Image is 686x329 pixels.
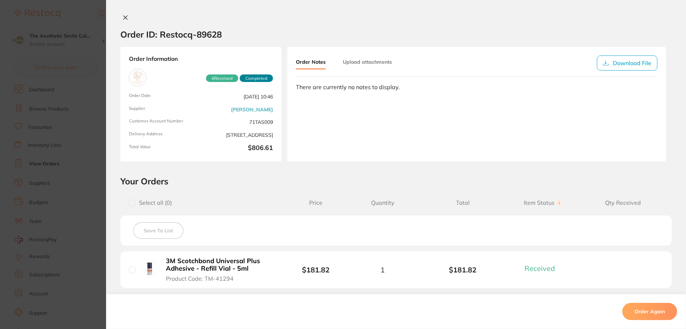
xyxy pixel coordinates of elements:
[240,74,273,82] span: Completed
[133,222,183,239] button: Save To List
[503,199,583,206] span: Item Status
[597,55,657,71] button: Download File
[204,144,273,153] b: $806.61
[524,264,555,273] span: Received
[296,55,326,69] button: Order Notes
[583,199,663,206] span: Qty Received
[164,257,279,282] button: 3M Scotchbond Universal Plus Adhesive - Refill Vial - 5ml Product Code: TM-41294
[423,266,503,274] b: $181.82
[135,199,172,206] span: Select all ( 0 )
[380,266,385,274] span: 1
[522,264,563,273] button: Received
[141,260,158,278] img: 3M Scotchbond Universal Plus Adhesive - Refill Vial - 5ml
[131,71,144,84] img: Henry Schein Halas
[129,93,198,100] span: Order Date
[289,199,342,206] span: Price
[129,55,273,63] strong: Order Information
[204,118,273,126] span: 71TAS009
[622,303,677,320] button: Order Again
[423,199,503,206] span: Total
[204,131,273,139] span: [STREET_ADDRESS]
[129,106,198,113] span: Supplier
[129,144,198,153] span: Total Value
[129,131,198,139] span: Delivery Address
[120,29,222,40] h2: Order ID: Restocq- 89628
[166,257,277,272] b: 3M Scotchbond Universal Plus Adhesive - Refill Vial - 5ml
[343,55,392,68] button: Upload attachments
[342,199,423,206] span: Quantity
[120,176,672,187] h2: Your Orders
[296,84,657,90] div: There are currently no notes to display.
[166,275,234,282] span: Product Code: TM-41294
[302,265,330,274] b: $181.82
[206,74,238,82] span: Received
[231,107,273,112] a: [PERSON_NAME]
[204,93,273,100] span: [DATE] 10:46
[129,118,198,126] span: Customer Account Number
